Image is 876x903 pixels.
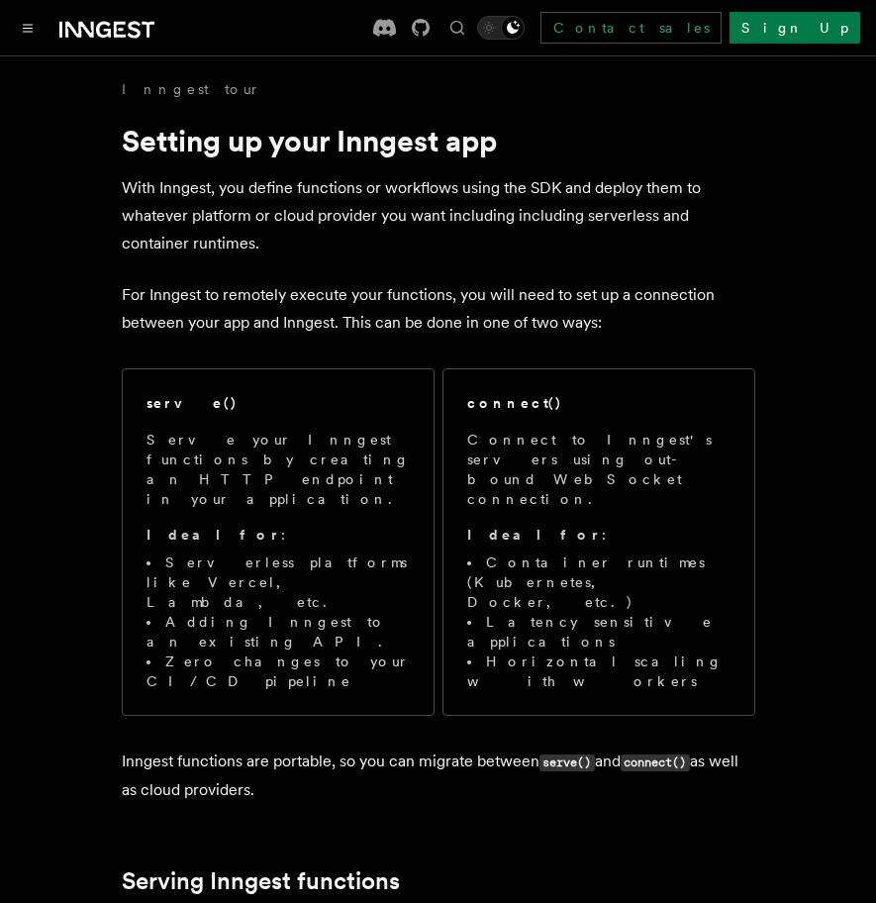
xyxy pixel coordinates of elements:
h2: connect() [467,393,562,413]
li: Horizontal scaling with workers [467,652,730,691]
p: For Inngest to remotely execute your functions, you will need to set up a connection between your... [122,281,755,337]
a: serve()Serve your Inngest functions by creating an HTTP endpoint in your application.Ideal for:Se... [122,368,435,716]
li: Container runtimes (Kubernetes, Docker, etc.) [467,552,730,612]
a: Contact sales [540,12,722,44]
a: Inngest tour [122,79,260,99]
p: : [467,525,730,545]
p: : [146,525,410,545]
strong: Ideal for [467,527,602,543]
code: connect() [621,754,690,771]
li: Serverless platforms like Vercel, Lambda, etc. [146,552,410,612]
a: connect()Connect to Inngest's servers using out-bound WebSocket connection.Ideal for:Container ru... [442,368,755,716]
h2: serve() [146,393,238,413]
p: Serve your Inngest functions by creating an HTTP endpoint in your application. [146,430,410,509]
li: Latency sensitive applications [467,612,730,652]
li: Zero changes to your CI/CD pipeline [146,652,410,691]
p: Connect to Inngest's servers using out-bound WebSocket connection. [467,430,730,509]
button: Toggle dark mode [477,16,525,40]
strong: Ideal for [146,527,281,543]
p: With Inngest, you define functions or workflows using the SDK and deploy them to whatever platfor... [122,174,755,257]
a: Sign Up [730,12,860,44]
a: Serving Inngest functions [122,867,400,895]
p: Inngest functions are portable, so you can migrate between and as well as cloud providers. [122,748,755,804]
button: Toggle navigation [16,16,40,40]
li: Adding Inngest to an existing API. [146,612,410,652]
code: serve() [539,754,595,771]
h1: Setting up your Inngest app [122,123,755,158]
button: Find something... [445,16,469,40]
